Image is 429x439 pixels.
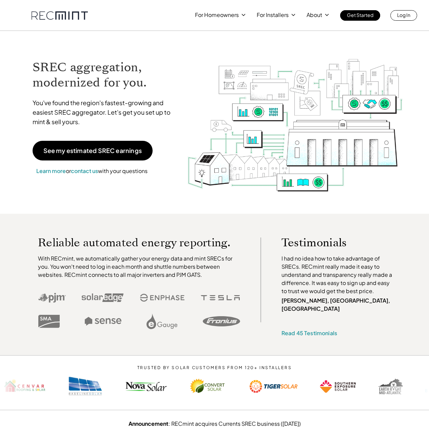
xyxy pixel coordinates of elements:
[33,60,177,90] h1: SREC aggregation, modernized for you.
[129,420,169,427] strong: Announcement
[281,297,395,313] p: [PERSON_NAME], [GEOGRAPHIC_DATA], [GEOGRAPHIC_DATA]
[33,141,153,160] a: See my estimated SREC earnings
[340,10,380,21] a: Get Started
[129,420,301,427] a: Announcement: RECmint acquires Currents SREC business ([DATE])
[195,10,239,20] p: For Homeowners
[390,10,417,21] a: Log In
[36,167,66,174] a: Learn more
[397,10,410,20] p: Log In
[347,10,373,20] p: Get Started
[281,237,383,248] p: Testimonials
[38,237,240,248] p: Reliable automated energy reporting.
[71,167,98,174] a: contact us
[187,41,403,193] img: RECmint value cycle
[281,329,337,337] a: Read 45 Testimonials
[33,98,177,127] p: You've found the region's fastest-growing and easiest SREC aggregator. Let's get you set up to mi...
[33,167,151,175] p: or with your questions
[257,10,289,20] p: For Installers
[43,148,142,154] p: See my estimated SREC earnings
[307,10,322,20] p: About
[281,254,395,295] p: I had no idea how to take advantage of SRECs. RECmint really made it easy to understand and trans...
[38,254,240,279] p: With RECmint, we automatically gather your energy data and mint SRECs for you. You won't need to ...
[117,365,312,370] p: TRUSTED BY SOLAR CUSTOMERS FROM 120+ INSTALLERS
